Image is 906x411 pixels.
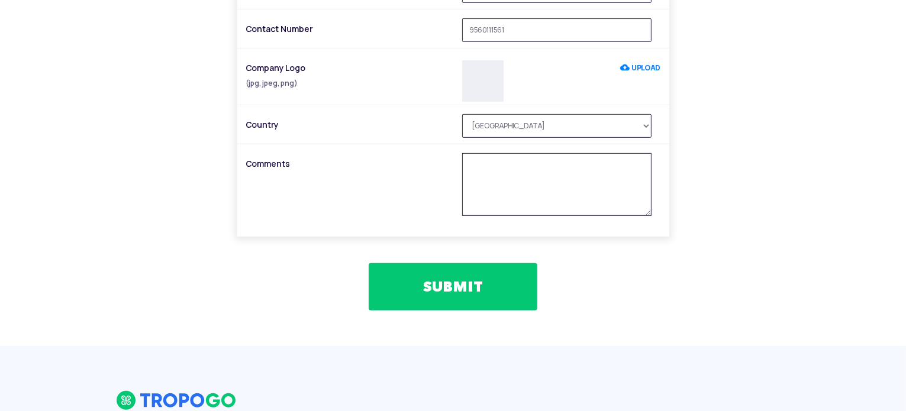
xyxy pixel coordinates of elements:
[246,18,453,40] label: Contact Number
[369,263,537,310] button: SUBMIT
[246,153,453,174] label: Comments
[246,57,453,94] label: Company Logo
[116,390,237,410] img: logo
[620,57,660,79] label: UPLOAD
[246,73,444,94] div: (jpg, jpeg, png)
[246,114,453,135] label: Country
